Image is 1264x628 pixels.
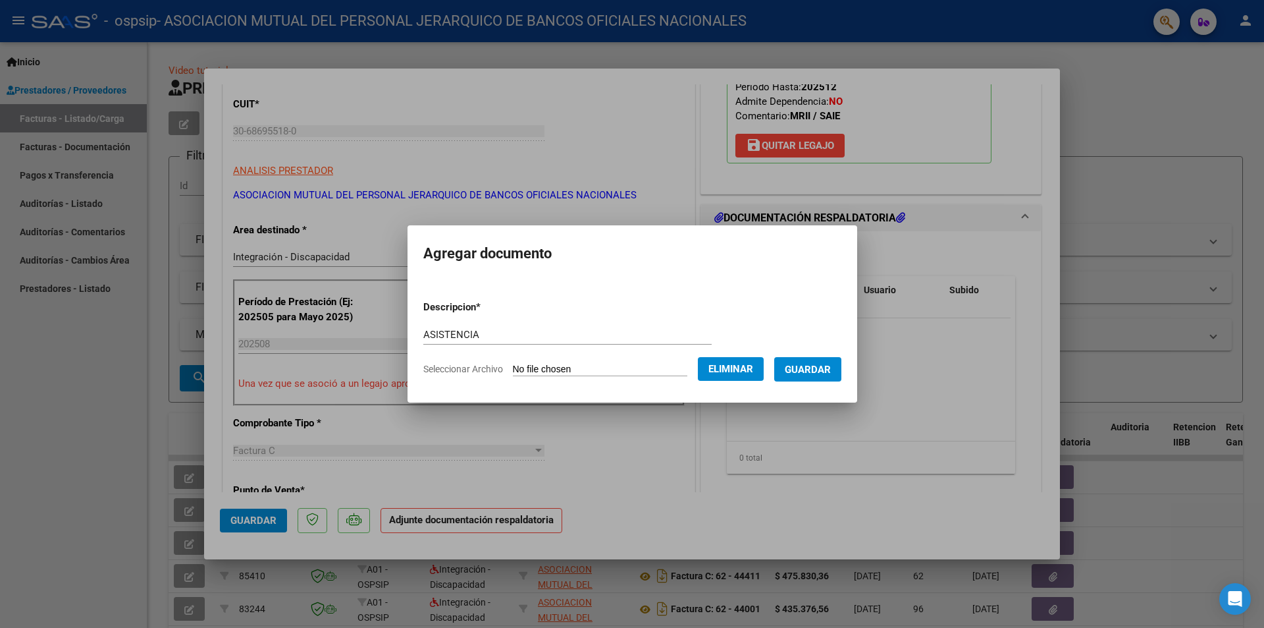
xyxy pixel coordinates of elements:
[423,364,503,374] span: Seleccionar Archivo
[774,357,841,382] button: Guardar
[785,364,831,376] span: Guardar
[423,300,549,315] p: Descripcion
[708,363,753,375] span: Eliminar
[423,241,841,266] h2: Agregar documento
[698,357,764,381] button: Eliminar
[1219,583,1251,615] div: Open Intercom Messenger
